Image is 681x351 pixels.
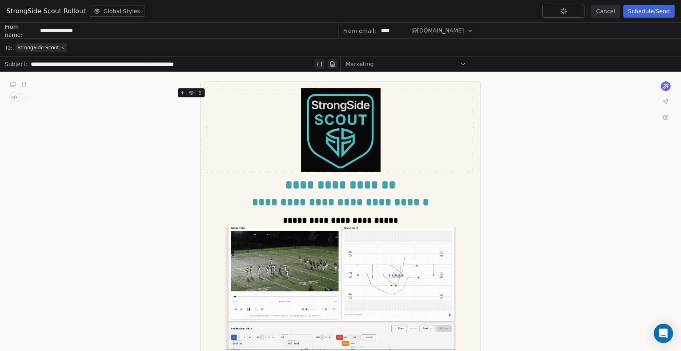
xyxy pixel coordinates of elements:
[346,60,374,68] span: Marketing
[17,44,59,51] span: StrongSide Scout
[5,23,37,39] span: From name:
[411,26,464,35] span: @[DOMAIN_NAME]
[591,5,620,18] button: Cancel
[6,6,86,16] span: StrongSide Scout Rollout
[343,27,376,35] span: From email:
[5,44,12,52] span: To:
[5,60,28,71] span: Subject:
[89,6,145,17] button: Global Styles
[654,324,673,343] div: Open Intercom Messenger
[623,5,675,18] button: Schedule/Send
